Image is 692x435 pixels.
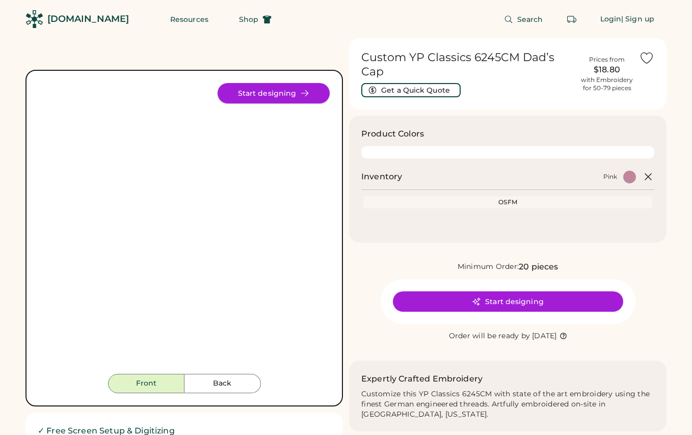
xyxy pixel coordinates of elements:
button: Start designing [393,291,623,312]
h2: Inventory [361,171,402,183]
div: 6245CM Style Image [39,83,330,374]
button: Resources [158,9,221,30]
div: $18.80 [581,64,633,76]
div: Customize this YP Classics 6245CM with state of the art embroidery using the finest German engine... [361,389,654,420]
div: Minimum Order: [458,262,519,272]
div: with Embroidery for 50-79 pieces [581,76,633,92]
img: 6245CM - Pink Front Image [39,83,330,374]
div: Pink [603,173,617,181]
div: Login [600,14,622,24]
button: Search [492,9,555,30]
img: Rendered Logo - Screens [25,10,43,28]
h1: Custom YP Classics 6245CM Dad’s Cap [361,50,575,79]
div: | Sign up [621,14,654,24]
div: Order will be ready by [449,331,530,341]
button: Retrieve an order [562,9,582,30]
button: Shop [227,9,284,30]
div: OSFM [365,198,650,206]
span: Search [517,16,543,23]
div: 20 pieces [519,261,558,273]
span: Shop [239,16,258,23]
h3: Product Colors [361,128,424,140]
div: [DATE] [532,331,557,341]
button: Front [108,374,184,393]
button: Back [184,374,261,393]
h2: Expertly Crafted Embroidery [361,373,483,385]
div: [DOMAIN_NAME] [47,13,129,25]
button: Get a Quick Quote [361,83,461,97]
button: Start designing [218,83,330,103]
div: Prices from [589,56,625,64]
